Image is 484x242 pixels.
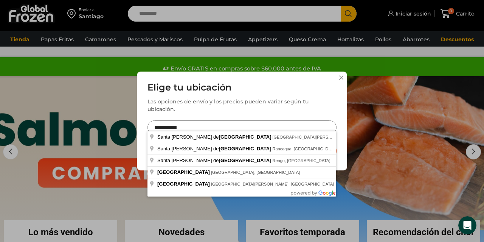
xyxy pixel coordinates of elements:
span: Santa [PERSON_NAME] de [157,134,272,140]
span: [GEOGRAPHIC_DATA] [219,158,271,163]
span: [GEOGRAPHIC_DATA] [157,169,210,175]
span: [GEOGRAPHIC_DATA][PERSON_NAME], [GEOGRAPHIC_DATA] [272,135,396,139]
span: [GEOGRAPHIC_DATA] [157,181,210,187]
span: [GEOGRAPHIC_DATA] [219,134,271,140]
span: Santa [PERSON_NAME] de [157,158,272,163]
span: [GEOGRAPHIC_DATA] [219,146,271,151]
span: Rancagua, [GEOGRAPHIC_DATA] [272,147,337,151]
span: Rengo, [GEOGRAPHIC_DATA] [272,158,330,163]
h3: Elige tu ubicación [147,82,337,93]
iframe: Intercom live chat [458,216,476,234]
span: [GEOGRAPHIC_DATA], [GEOGRAPHIC_DATA] [211,170,300,175]
span: [GEOGRAPHIC_DATA][PERSON_NAME], [GEOGRAPHIC_DATA] [211,182,334,186]
span: Santa [PERSON_NAME] de [157,146,272,151]
div: Las opciones de envío y los precios pueden variar según tu ubicación. [147,98,337,113]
